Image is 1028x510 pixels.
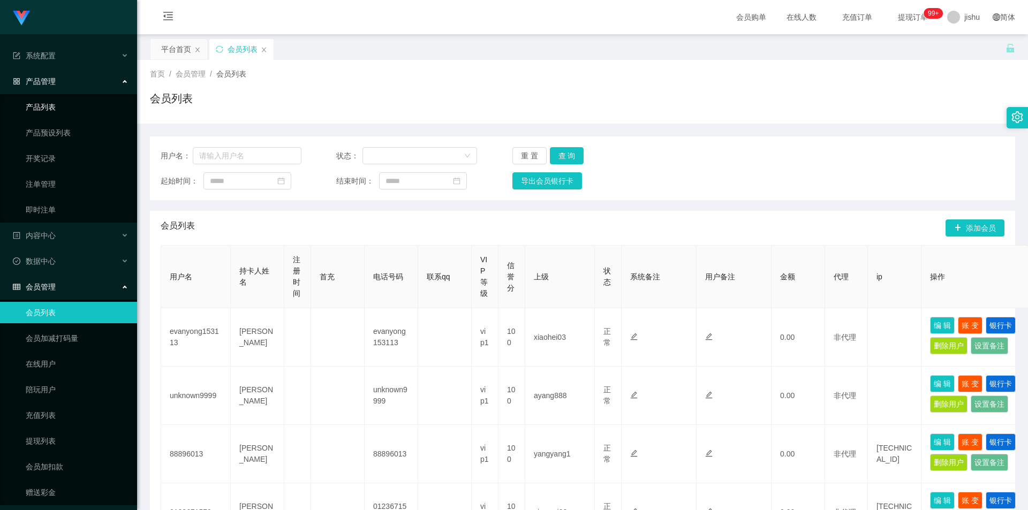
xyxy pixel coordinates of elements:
[472,308,498,367] td: vip1
[971,337,1008,354] button: 设置备注
[946,219,1004,237] button: 图标: plus添加会员
[194,47,201,53] i: 图标: close
[13,11,30,26] img: logo.9652507e.png
[876,272,882,281] span: ip
[13,51,56,60] span: 系统配置
[26,148,128,169] a: 开奖记录
[365,367,418,425] td: unknown9999
[26,328,128,349] a: 会员加减打码量
[170,272,192,281] span: 用户名
[26,353,128,375] a: 在线用户
[958,375,982,392] button: 账 变
[834,333,856,341] span: 非代理
[277,177,285,185] i: 图标: calendar
[161,425,231,483] td: 88896013
[26,96,128,118] a: 产品列表
[26,430,128,452] a: 提现列表
[26,173,128,195] a: 注单管理
[930,433,955,451] button: 编 辑
[13,283,56,291] span: 会员管理
[705,450,713,457] i: 图标: edit
[161,219,195,237] span: 会员列表
[534,272,549,281] span: 上级
[169,70,171,78] span: /
[930,272,945,281] span: 操作
[525,425,595,483] td: yangyang1
[507,261,515,292] span: 信誉分
[780,272,795,281] span: 金额
[231,425,284,483] td: [PERSON_NAME]
[231,308,284,367] td: [PERSON_NAME]
[986,317,1016,334] button: 银行卡
[365,425,418,483] td: 88896013
[705,272,735,281] span: 用户备注
[603,327,611,347] span: 正常
[550,147,584,164] button: 查 询
[193,147,301,164] input: 请输入用户名
[986,375,1016,392] button: 银行卡
[893,13,933,21] span: 提现订单
[958,492,982,509] button: 账 变
[993,13,1000,21] i: 图标: global
[525,308,595,367] td: xiaohei03
[480,255,488,298] span: VIP等级
[26,405,128,426] a: 充值列表
[161,39,191,59] div: 平台首页
[150,90,193,106] h1: 会员列表
[630,391,638,399] i: 图标: edit
[336,150,362,162] span: 状态：
[161,308,231,367] td: evanyong153113
[930,454,967,471] button: 删除用户
[603,385,611,405] span: 正常
[971,395,1008,413] button: 设置备注
[373,272,403,281] span: 电话号码
[320,272,335,281] span: 首充
[150,1,186,35] i: 图标: menu-fold
[26,122,128,143] a: 产品预设列表
[603,267,611,286] span: 状态
[13,232,20,239] i: 图标: profile
[26,379,128,400] a: 陪玩用户
[453,177,460,185] i: 图标: calendar
[971,454,1008,471] button: 设置备注
[930,317,955,334] button: 编 辑
[161,367,231,425] td: unknown9999
[772,367,825,425] td: 0.00
[512,172,582,189] button: 导出会员银行卡
[261,47,267,53] i: 图标: close
[705,391,713,399] i: 图标: edit
[930,375,955,392] button: 编 辑
[427,272,450,281] span: 联系qq
[464,153,471,160] i: 图标: down
[13,78,20,85] i: 图标: appstore-o
[472,425,498,483] td: vip1
[924,8,943,19] sup: 1090
[26,482,128,503] a: 赠送彩金
[958,317,982,334] button: 账 变
[13,231,56,240] span: 内容中心
[525,367,595,425] td: ayang888
[13,77,56,86] span: 产品管理
[772,425,825,483] td: 0.00
[772,308,825,367] td: 0.00
[13,52,20,59] i: 图标: form
[239,267,269,286] span: 持卡人姓名
[834,391,856,400] span: 非代理
[336,176,379,187] span: 结束时间：
[231,367,284,425] td: [PERSON_NAME]
[150,70,165,78] span: 首页
[986,433,1016,451] button: 银行卡
[630,333,638,340] i: 图标: edit
[365,308,418,367] td: evanyong153113
[13,257,56,265] span: 数据中心
[228,39,258,59] div: 会员列表
[868,425,921,483] td: [TECHNICAL_ID]
[26,456,128,477] a: 会员加扣款
[781,13,822,21] span: 在线人数
[13,257,20,265] i: 图标: check-circle-o
[161,150,193,162] span: 用户名：
[216,45,223,53] i: 图标: sync
[1006,43,1015,53] i: 图标: unlock
[498,367,525,425] td: 100
[834,450,856,458] span: 非代理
